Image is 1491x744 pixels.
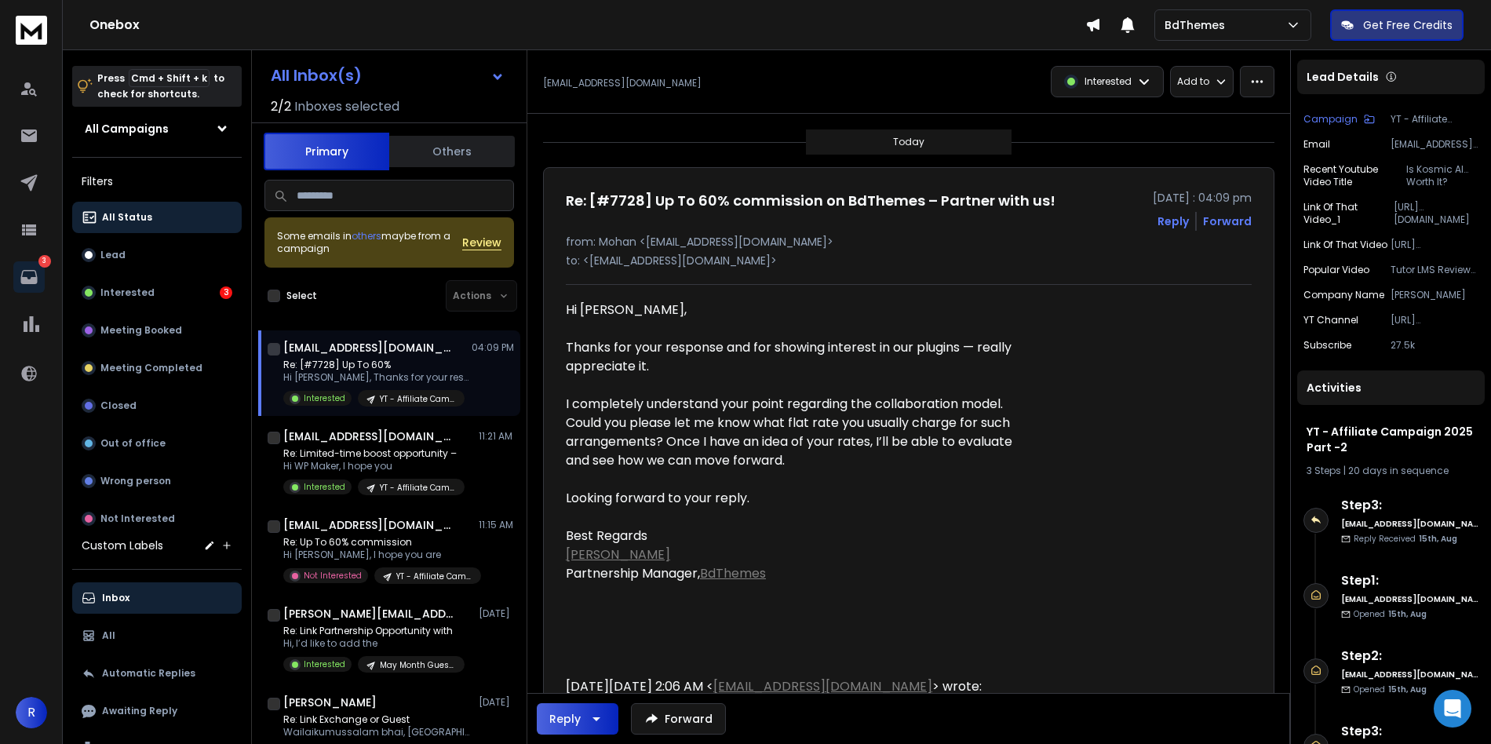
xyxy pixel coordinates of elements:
[304,570,362,582] p: Not Interested
[1341,647,1478,666] h6: Step 2 :
[220,286,232,299] div: 3
[100,512,175,525] p: Not Interested
[893,136,924,148] p: Today
[566,301,1024,319] div: Hi [PERSON_NAME],
[82,538,163,553] h3: Custom Labels
[89,16,1085,35] h1: Onebox
[72,465,242,497] button: Wrong person
[1307,464,1341,477] span: 3 Steps
[566,190,1055,212] h1: Re: [#7728] Up To 60% commission on BdThemes – Partner with us!
[294,97,399,116] h3: Inboxes selected
[1153,190,1252,206] p: [DATE] : 04:09 pm
[1303,239,1387,251] p: Link of that video
[1330,9,1464,41] button: Get Free Credits
[479,696,514,709] p: [DATE]
[1391,138,1478,151] p: [EMAIL_ADDRESS][DOMAIN_NAME]
[1303,163,1406,188] p: Recent Youtube Video Title
[537,703,618,735] button: Reply
[38,255,51,268] p: 3
[304,481,345,493] p: Interested
[72,170,242,192] h3: Filters
[1391,113,1478,126] p: YT - Affiliate Campaign 2025 Part -2
[286,290,317,302] label: Select
[1348,464,1449,477] span: 20 days in sequence
[283,340,456,356] h1: [EMAIL_ADDRESS][DOMAIN_NAME]
[102,592,129,604] p: Inbox
[479,607,514,620] p: [DATE]
[283,359,472,371] p: Re: [#7728] Up To 60%
[102,629,115,642] p: All
[472,341,514,354] p: 04:09 PM
[1303,314,1358,326] p: YT Channel
[16,697,47,728] button: R
[1303,113,1375,126] button: Campaign
[102,667,195,680] p: Automatic Replies
[304,392,345,404] p: Interested
[380,393,455,405] p: YT - Affiliate Campaign 2025 Part -2
[72,277,242,308] button: Interested3
[1303,264,1369,276] p: Popular video
[1341,669,1478,680] h6: [EMAIL_ADDRESS][DOMAIN_NAME]
[72,202,242,233] button: All Status
[396,571,472,582] p: YT - Affiliate Campaign 2025 Part -2
[100,324,182,337] p: Meeting Booked
[1303,339,1351,352] p: Subscribe
[13,261,45,293] a: 3
[72,428,242,459] button: Out of office
[566,253,1252,268] p: to: <[EMAIL_ADDRESS][DOMAIN_NAME]>
[380,659,455,671] p: May Month Guest post or Link Exchange Outreach Campaign
[72,315,242,346] button: Meeting Booked
[283,695,377,710] h1: [PERSON_NAME]
[277,230,462,255] div: Some emails in maybe from a campaign
[283,429,456,444] h1: [EMAIL_ADDRESS][DOMAIN_NAME]
[100,399,137,412] p: Closed
[1307,465,1475,477] div: |
[566,395,1024,470] div: I completely understand your point regarding the collaboration model. Could you please let me kno...
[713,677,932,695] a: [EMAIL_ADDRESS][DOMAIN_NAME]
[1307,69,1379,85] p: Lead Details
[72,582,242,614] button: Inbox
[283,549,472,561] p: Hi [PERSON_NAME], I hope you are
[1419,533,1457,545] span: 15th, Aug
[1203,213,1252,229] div: Forward
[566,338,1024,376] div: Thanks for your response and for showing interest in our plugins — really appreciate it.
[283,536,472,549] p: Re: Up To 60% commission
[631,703,726,735] button: Forward
[102,211,152,224] p: All Status
[462,235,501,250] span: Review
[1165,17,1231,33] p: BdThemes
[1303,289,1384,301] p: Company Name
[700,564,766,582] a: BdThemes
[479,519,514,531] p: 11:15 AM
[1406,163,1478,188] p: Is Kosmic AI Worth It? AppSumo Deal Review (PRICE INCREASE SOON)
[1341,593,1478,605] h6: [EMAIL_ADDRESS][DOMAIN_NAME]
[72,352,242,384] button: Meeting Completed
[566,677,1024,696] div: [DATE][DATE] 2:06 AM < > wrote:
[97,71,224,102] p: Press to check for shortcuts.
[283,371,472,384] p: Hi [PERSON_NAME], Thanks for your response
[1391,264,1478,276] p: Tutor LMS Review & Tutorial WordPress Online Course Builder
[1354,608,1427,620] p: Opened
[100,286,155,299] p: Interested
[1341,571,1478,590] h6: Step 1 :
[283,625,465,637] p: Re: Link Partnership Opportunity with
[1391,289,1478,301] p: [PERSON_NAME]
[1363,17,1453,33] p: Get Free Credits
[100,437,166,450] p: Out of office
[258,60,517,91] button: All Inbox(s)
[1303,113,1358,126] p: Campaign
[264,133,389,170] button: Primary
[283,517,456,533] h1: [EMAIL_ADDRESS][DOMAIN_NAME]
[72,695,242,727] button: Awaiting Reply
[72,658,242,689] button: Automatic Replies
[352,229,381,243] span: others
[1341,518,1478,530] h6: [EMAIL_ADDRESS][DOMAIN_NAME]
[271,97,291,116] span: 2 / 2
[1303,138,1330,151] p: Email
[566,489,1024,508] div: Looking forward to your reply.
[1085,75,1132,88] p: Interested
[283,460,465,472] p: Hi WP Maker, I hope you
[102,705,177,717] p: Awaiting Reply
[283,606,456,622] h1: [PERSON_NAME][EMAIL_ADDRESS][DOMAIN_NAME]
